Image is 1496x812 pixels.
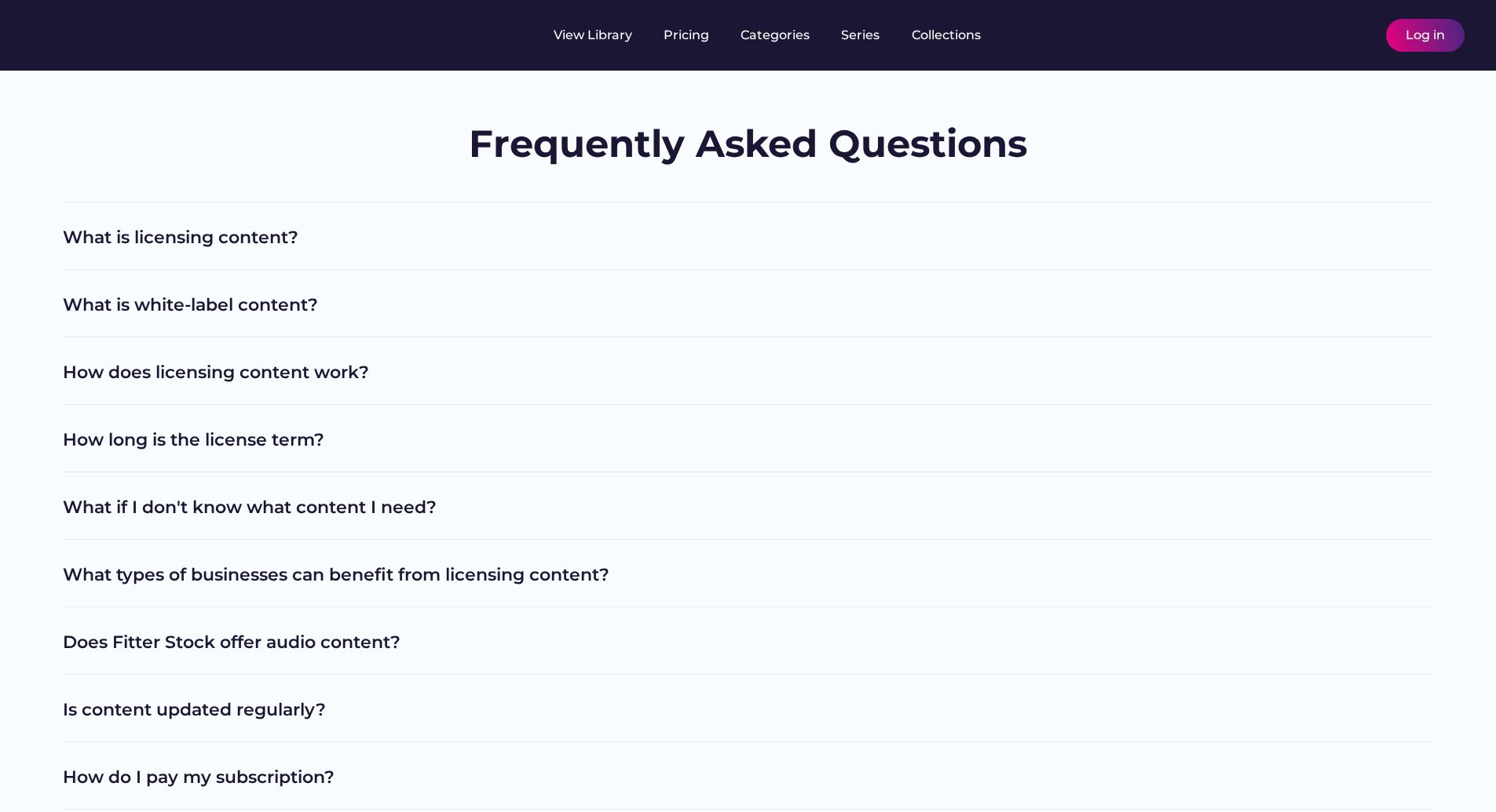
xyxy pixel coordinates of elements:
[554,27,632,44] div: View Library
[181,26,199,45] img: yH5BAEAAAAALAAAAAABAAEAAAIBRAA7
[1402,694,1433,726] img: yH5BAEAAAAALAAAAAABAAEAAAIBRAA7
[63,631,1394,655] h2: Does Fitter Stock offer audio content?
[1402,762,1433,793] img: yH5BAEAAAAALAAAAAABAAEAAAIBRAA7
[1325,26,1344,45] img: yH5BAEAAAAALAAAAAABAAEAAAIBRAA7
[469,118,1027,170] h1: Frequently Asked Questions
[1402,357,1433,388] img: yH5BAEAAAAALAAAAAABAAEAAAIBRAA7
[1402,289,1433,321] img: yH5BAEAAAAALAAAAAABAAEAAAIBRAA7
[741,27,810,44] div: Categories
[63,428,1394,453] h2: How long is the license term?
[1406,27,1445,44] div: Log in
[63,496,1394,520] h2: What if I don't know what content I need?
[741,8,761,24] div: fvck
[1352,26,1370,45] img: yH5BAEAAAAALAAAAAABAAEAAAIBRAA7
[1402,424,1433,456] img: yH5BAEAAAAALAAAAAABAAEAAAIBRAA7
[63,361,1394,385] h2: How does licensing content work?
[63,226,1394,250] h2: What is licensing content?
[1402,627,1433,658] img: yH5BAEAAAAALAAAAAABAAEAAAIBRAA7
[912,27,981,44] div: Collections
[63,293,1394,318] h2: What is white-label content?
[1402,559,1433,591] img: yH5BAEAAAAALAAAAAABAAEAAAIBRAA7
[63,563,1394,588] h2: What types of businesses can benefit from licensing content?
[1402,222,1433,253] img: yH5BAEAAAAALAAAAAABAAEAAAIBRAA7
[841,27,880,44] div: Series
[1402,492,1433,523] img: yH5BAEAAAAALAAAAAABAAEAAAIBRAA7
[31,17,155,49] img: yH5BAEAAAAALAAAAAABAAEAAAIBRAA7
[664,27,709,44] div: Pricing
[63,766,1394,790] h2: How do I pay my subscription?
[63,698,1394,723] h2: Is content updated regularly?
